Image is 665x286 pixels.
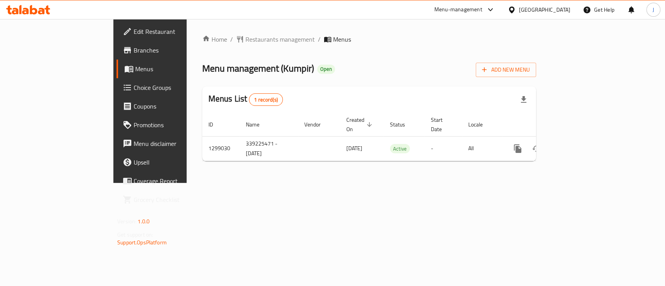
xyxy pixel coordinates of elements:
span: Edit Restaurant [134,27,218,36]
a: Promotions [116,116,224,134]
div: Open [317,65,335,74]
span: Coupons [134,102,218,111]
span: 1 record(s) [249,96,282,104]
span: Upsell [134,158,218,167]
span: ID [208,120,223,129]
a: Upsell [116,153,224,172]
div: Menu-management [434,5,482,14]
td: 339225471 - [DATE] [240,136,298,161]
span: Active [390,144,410,153]
h2: Menus List [208,93,283,106]
span: Name [246,120,270,129]
span: Grocery Checklist [134,195,218,204]
span: Status [390,120,415,129]
span: Get support on: [117,230,153,240]
a: Grocery Checklist [116,190,224,209]
span: Promotions [134,120,218,130]
span: Version: [117,216,136,226]
a: Restaurants management [236,35,315,44]
a: Edit Restaurant [116,22,224,41]
span: Start Date [431,115,453,134]
nav: breadcrumb [202,35,536,44]
button: Add New Menu [476,63,536,77]
div: [GEOGRAPHIC_DATA] [519,5,570,14]
span: Open [317,66,335,72]
span: Vendor [304,120,331,129]
span: J [653,5,654,14]
table: enhanced table [202,113,589,161]
a: Menus [116,60,224,78]
a: Choice Groups [116,78,224,97]
span: Locale [468,120,493,129]
div: Total records count [249,93,283,106]
button: Change Status [527,139,546,158]
a: Branches [116,41,224,60]
td: - [425,136,462,161]
span: Menu management ( Kumpir ) [202,60,314,77]
button: more [508,139,527,158]
span: Menus [135,64,218,74]
div: Export file [514,90,533,109]
span: [DATE] [346,143,362,153]
a: Menu disclaimer [116,134,224,153]
span: Created On [346,115,374,134]
span: Coverage Report [134,176,218,186]
li: / [318,35,321,44]
a: Support.OpsPlatform [117,237,167,247]
span: Choice Groups [134,83,218,92]
span: Menus [333,35,351,44]
span: 1.0.0 [138,216,150,226]
span: Branches [134,46,218,55]
th: Actions [502,113,589,137]
a: Coverage Report [116,172,224,190]
a: Coupons [116,97,224,116]
td: All [462,136,502,161]
span: Restaurants management [245,35,315,44]
span: Add New Menu [482,65,530,75]
li: / [230,35,233,44]
span: Menu disclaimer [134,139,218,148]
